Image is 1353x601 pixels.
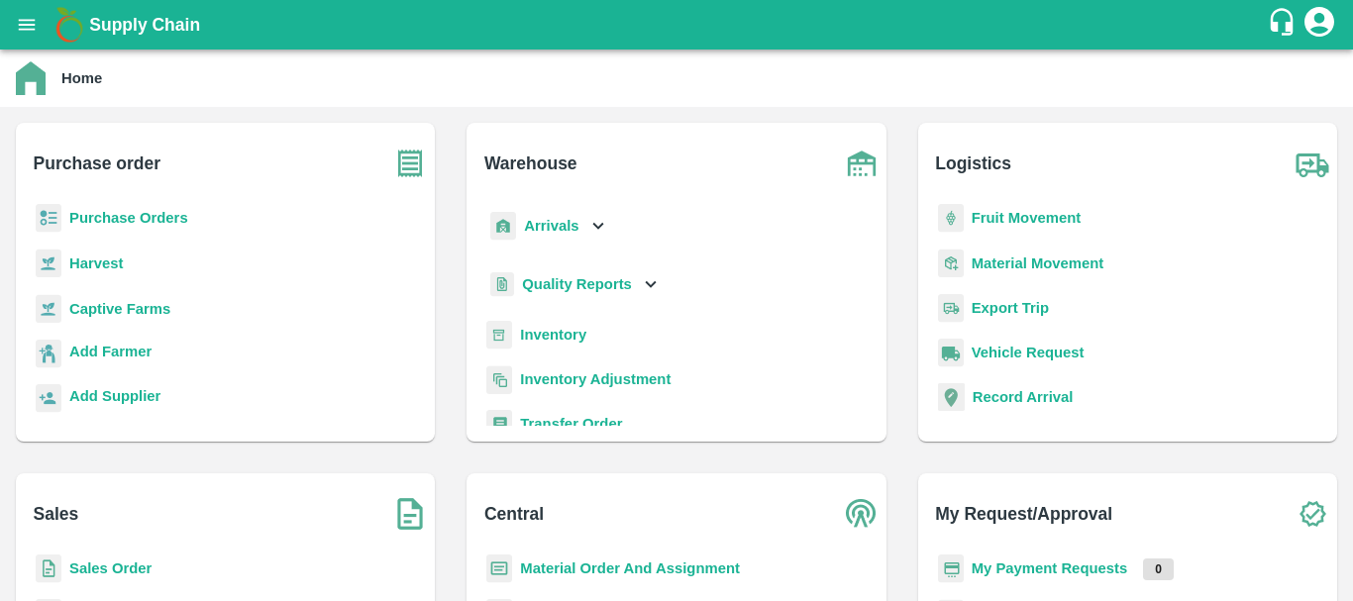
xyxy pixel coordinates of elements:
[36,340,61,368] img: farmer
[938,249,964,278] img: material
[837,139,886,188] img: warehouse
[69,255,123,271] a: Harvest
[935,500,1112,528] b: My Request/Approval
[69,341,152,367] a: Add Farmer
[486,554,512,583] img: centralMaterial
[36,249,61,278] img: harvest
[69,560,152,576] a: Sales Order
[36,554,61,583] img: sales
[486,410,512,439] img: whTransfer
[1288,139,1337,188] img: truck
[36,294,61,324] img: harvest
[524,218,578,234] b: Arrivals
[972,345,1085,360] a: Vehicle Request
[1143,558,1174,580] p: 0
[69,210,188,226] a: Purchase Orders
[935,150,1011,177] b: Logistics
[520,371,671,387] a: Inventory Adjustment
[89,15,200,35] b: Supply Chain
[61,70,102,86] b: Home
[972,255,1104,271] a: Material Movement
[69,385,160,412] a: Add Supplier
[69,301,170,317] a: Captive Farms
[520,416,622,432] a: Transfer Order
[69,344,152,359] b: Add Farmer
[484,500,544,528] b: Central
[490,212,516,241] img: whArrival
[938,204,964,233] img: fruit
[385,139,435,188] img: purchase
[490,272,514,297] img: qualityReport
[973,389,1074,405] a: Record Arrival
[385,489,435,539] img: soSales
[522,276,632,292] b: Quality Reports
[938,339,964,367] img: vehicle
[972,210,1082,226] a: Fruit Movement
[69,388,160,404] b: Add Supplier
[36,384,61,413] img: supplier
[36,204,61,233] img: reciept
[89,11,1267,39] a: Supply Chain
[938,294,964,323] img: delivery
[484,150,577,177] b: Warehouse
[34,500,79,528] b: Sales
[486,365,512,394] img: inventory
[972,560,1128,576] a: My Payment Requests
[1267,7,1301,43] div: customer-support
[34,150,160,177] b: Purchase order
[4,2,50,48] button: open drawer
[486,204,609,249] div: Arrivals
[520,560,740,576] a: Material Order And Assignment
[520,327,586,343] a: Inventory
[972,300,1049,316] a: Export Trip
[1301,4,1337,46] div: account of current user
[50,5,89,45] img: logo
[938,383,965,411] img: recordArrival
[837,489,886,539] img: central
[16,61,46,95] img: home
[486,264,662,305] div: Quality Reports
[1288,489,1337,539] img: check
[486,321,512,350] img: whInventory
[938,554,964,583] img: payment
